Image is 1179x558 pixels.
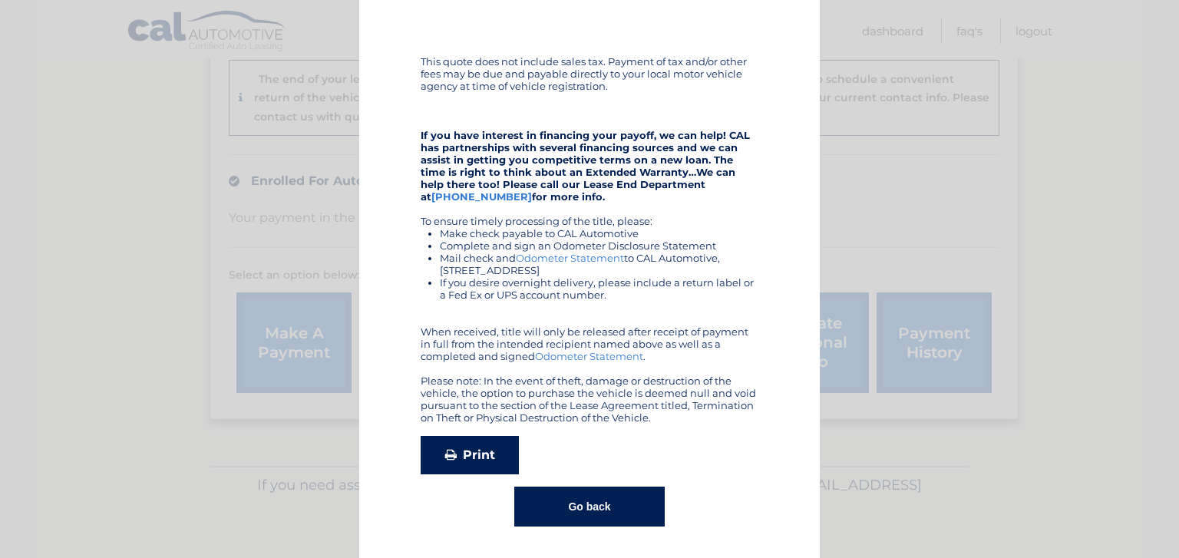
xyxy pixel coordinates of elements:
[516,252,624,264] a: Odometer Statement
[440,276,758,301] li: If you desire overnight delivery, please include a return label or a Fed Ex or UPS account number.
[514,487,664,527] button: Go back
[440,227,758,239] li: Make check payable to CAL Automotive
[440,239,758,252] li: Complete and sign an Odometer Disclosure Statement
[535,350,643,362] a: Odometer Statement
[421,129,750,203] strong: If you have interest in financing your payoff, we can help! CAL has partnerships with several fin...
[440,252,758,276] li: Mail check and to CAL Automotive, [STREET_ADDRESS]
[421,436,519,474] a: Print
[431,190,532,203] a: [PHONE_NUMBER]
